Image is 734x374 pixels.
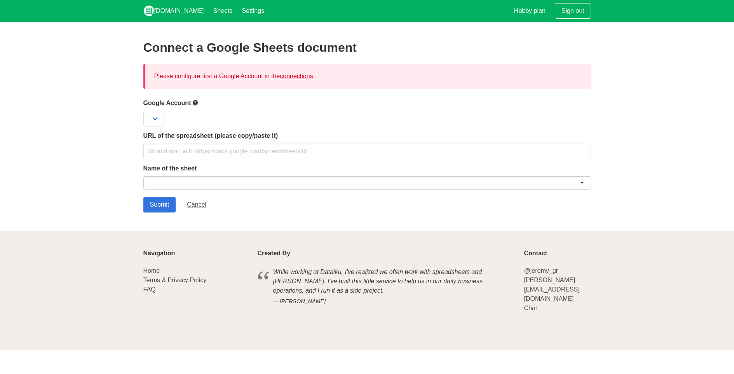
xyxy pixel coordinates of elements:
a: Home [143,267,160,274]
label: URL of the spreadsheet (please copy/paste it) [143,131,591,140]
a: Cancel [180,197,213,212]
cite: [PERSON_NAME] [273,297,499,306]
blockquote: While working at Dataiku, I've realized we often work with spreadsheets and [PERSON_NAME]. I've b... [258,266,515,307]
input: Submit [143,197,176,212]
p: Navigation [143,250,248,257]
a: Chat [524,305,537,311]
p: Created By [258,250,515,257]
a: @jeremy_gr [524,267,558,274]
label: Name of the sheet [143,164,591,173]
a: Terms & Privacy Policy [143,277,207,283]
p: Contact [524,250,591,257]
div: Please configure first a Google Account in the . [143,64,591,89]
a: [PERSON_NAME][EMAIL_ADDRESS][DOMAIN_NAME] [524,277,579,302]
h2: Connect a Google Sheets document [143,40,591,54]
label: Google Account [143,98,591,108]
a: connections [280,73,313,79]
a: Sign out [555,3,591,19]
img: logo_v2_white.png [143,5,154,16]
input: Should start with https://docs.google.com/spreadsheets/d/ [143,144,591,159]
a: FAQ [143,286,156,293]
